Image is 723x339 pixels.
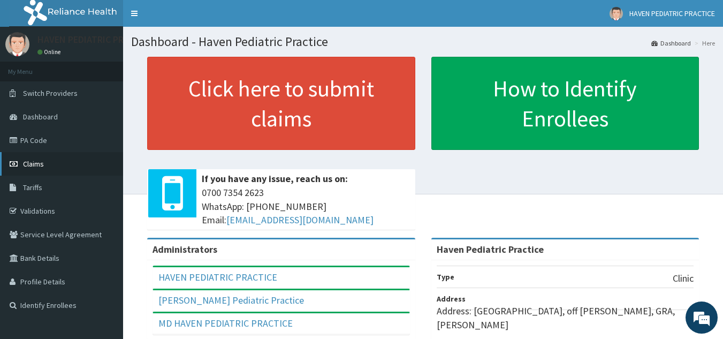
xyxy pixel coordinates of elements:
[437,243,544,255] strong: Haven Pediatric Practice
[153,243,217,255] b: Administrators
[5,225,204,263] textarea: Type your message and hit 'Enter'
[437,304,694,332] p: Address: [GEOGRAPHIC_DATA], off [PERSON_NAME], GRA, [PERSON_NAME]
[23,159,44,169] span: Claims
[20,54,43,80] img: d_794563401_company_1708531726252_794563401
[629,9,715,18] span: HAVEN PEDIATRIC PRACTICE
[158,271,277,283] a: HAVEN PEDIATRIC PRACTICE
[673,272,694,285] p: Clinic
[176,5,201,31] div: Minimize live chat window
[202,186,410,227] span: 0700 7354 2623 WhatsApp: [PHONE_NUMBER] Email:
[62,101,148,209] span: We're online!
[437,272,454,282] b: Type
[437,294,466,304] b: Address
[23,183,42,192] span: Tariffs
[651,39,691,48] a: Dashboard
[37,35,153,44] p: HAVEN PEDIATRIC PRACTICE
[431,57,699,150] a: How to Identify Enrollees
[23,88,78,98] span: Switch Providers
[131,35,715,49] h1: Dashboard - Haven Pediatric Practice
[158,317,293,329] a: MD HAVEN PEDIATRIC PRACTICE
[147,57,415,150] a: Click here to submit claims
[158,294,304,306] a: [PERSON_NAME] Pediatric Practice
[56,60,180,74] div: Chat with us now
[5,32,29,56] img: User Image
[610,7,623,20] img: User Image
[226,214,374,226] a: [EMAIL_ADDRESS][DOMAIN_NAME]
[23,112,58,122] span: Dashboard
[202,172,348,185] b: If you have any issue, reach us on:
[692,39,715,48] li: Here
[37,48,63,56] a: Online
